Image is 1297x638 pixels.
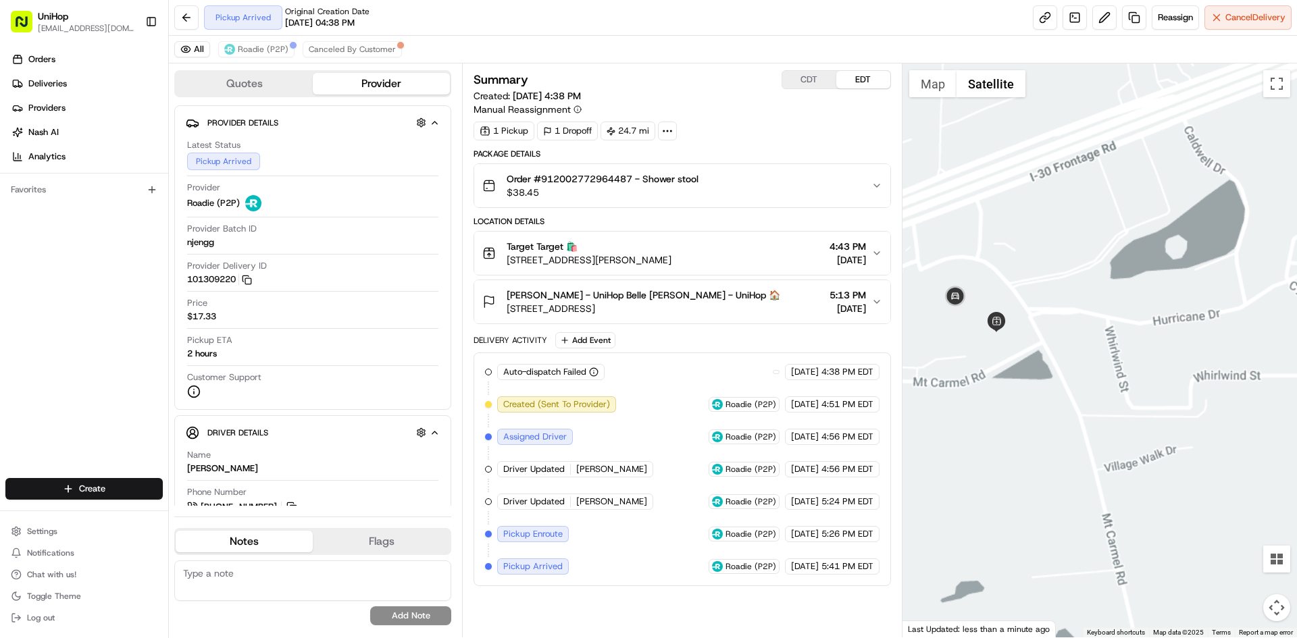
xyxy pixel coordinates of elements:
[507,302,780,315] span: [STREET_ADDRESS]
[712,399,723,410] img: roadie-logo-v2.jpg
[830,302,866,315] span: [DATE]
[576,496,647,508] span: [PERSON_NAME]
[821,431,873,443] span: 4:56 PM EDT
[821,366,873,378] span: 4:38 PM EDT
[114,197,125,208] div: 💻
[35,87,223,101] input: Clear
[5,522,163,541] button: Settings
[5,608,163,627] button: Log out
[5,587,163,606] button: Toggle Theme
[474,216,890,227] div: Location Details
[309,44,396,55] span: Canceled By Customer
[186,111,440,134] button: Provider Details
[5,543,163,562] button: Notifications
[821,560,873,573] span: 5:41 PM EDT
[712,496,723,507] img: roadie-logo-v2.jpg
[224,44,235,55] img: roadie-logo-v2.jpg
[513,90,581,102] span: [DATE] 4:38 PM
[791,366,819,378] span: [DATE]
[5,146,168,167] a: Analytics
[712,464,723,475] img: roadie-logo-v2.jpg
[187,311,216,323] span: $17.33
[507,253,671,267] span: [STREET_ADDRESS][PERSON_NAME]
[187,462,258,475] div: [PERSON_NAME]
[503,463,565,475] span: Driver Updated
[791,560,819,573] span: [DATE]
[474,89,581,103] span: Created:
[726,399,776,410] span: Roadie (P2P)
[187,223,257,235] span: Provider Batch ID
[27,548,74,558] span: Notifications
[313,531,450,552] button: Flags
[187,273,252,286] button: 101309220
[5,122,168,143] a: Nash AI
[1158,11,1193,24] span: Reassign
[27,612,55,623] span: Log out
[285,17,355,29] span: [DATE] 04:38 PM
[38,23,134,34] button: [EMAIL_ADDRESS][DOMAIN_NAME]
[503,528,563,540] span: Pickup Enroute
[303,41,402,57] button: Canceled By Customer
[14,14,41,41] img: Nash
[14,54,246,76] p: Welcome 👋
[1263,594,1290,621] button: Map camera controls
[821,528,873,540] span: 5:26 PM EDT
[285,6,370,17] span: Original Creation Date
[187,348,217,360] div: 2 hours
[238,44,288,55] span: Roadie (P2P)
[187,486,247,498] span: Phone Number
[474,335,547,346] div: Delivery Activity
[712,561,723,572] img: roadie-logo-v2.jpg
[474,103,582,116] button: Manual Reassignment
[28,53,55,65] span: Orders
[187,260,267,272] span: Provider Delivery ID
[507,240,578,253] span: Target Target 🛍️
[187,371,261,383] span: Customer Support
[176,531,313,552] button: Notes
[5,478,163,500] button: Create
[187,236,214,248] span: njengg
[537,122,598,140] div: 1 Dropoff
[1212,629,1231,636] a: Terms
[14,129,38,153] img: 1736555255976-a54dd68f-1ca7-489b-9aae-adbdc363a1c4
[830,288,866,302] span: 5:13 PM
[503,431,567,443] span: Assigned Driver
[46,129,222,142] div: Start new chat
[791,496,819,508] span: [DATE]
[601,122,655,140] div: 24.7 mi
[474,122,534,140] div: 1 Pickup
[5,73,168,95] a: Deliveries
[821,398,873,410] span: 4:51 PM EDT
[5,565,163,584] button: Chat with us!
[207,117,278,128] span: Provider Details
[836,71,890,88] button: EDT
[187,197,240,209] span: Roadie (P2P)
[830,253,866,267] span: [DATE]
[712,431,723,442] img: roadie-logo-v2.jpg
[218,41,295,57] button: Roadie (P2P)
[38,9,68,23] span: UniHop
[909,70,957,97] button: Show street map
[207,427,268,438] span: Driver Details
[576,463,647,475] span: [PERSON_NAME]
[79,483,105,495] span: Create
[791,398,819,410] span: [DATE]
[507,288,780,302] span: [PERSON_NAME] - UniHop Belle [PERSON_NAME] - UniHop 🏠
[27,526,57,537] span: Settings
[1152,5,1199,30] button: Reassign
[174,41,210,57] button: All
[46,142,171,153] div: We're available if you need us!
[1087,628,1145,637] button: Keyboard shortcuts
[186,421,440,444] button: Driver Details
[474,149,890,159] div: Package Details
[726,529,776,539] span: Roadie (P2P)
[28,151,66,163] span: Analytics
[8,190,109,215] a: 📗Knowledge Base
[957,70,1025,97] button: Show satellite imagery
[187,182,220,194] span: Provider
[187,500,299,514] a: [PHONE_NUMBER]
[507,186,698,199] span: $38.45
[176,73,313,95] button: Quotes
[201,501,277,513] span: [PHONE_NUMBER]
